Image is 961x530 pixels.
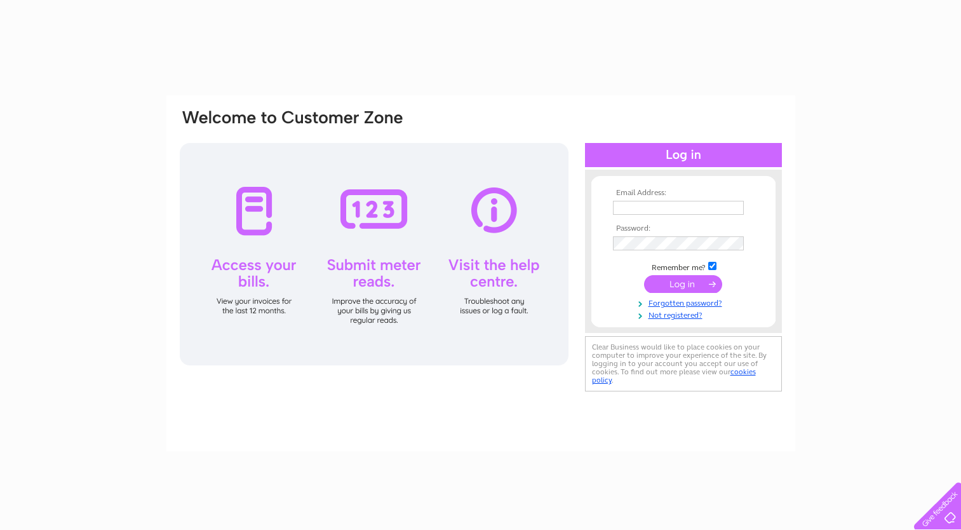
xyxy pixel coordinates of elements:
a: Not registered? [613,308,757,320]
div: Clear Business would like to place cookies on your computer to improve your experience of the sit... [585,336,782,391]
th: Password: [610,224,757,233]
td: Remember me? [610,260,757,273]
input: Submit [644,275,722,293]
th: Email Address: [610,189,757,198]
a: Forgotten password? [613,296,757,308]
a: cookies policy [592,367,756,384]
